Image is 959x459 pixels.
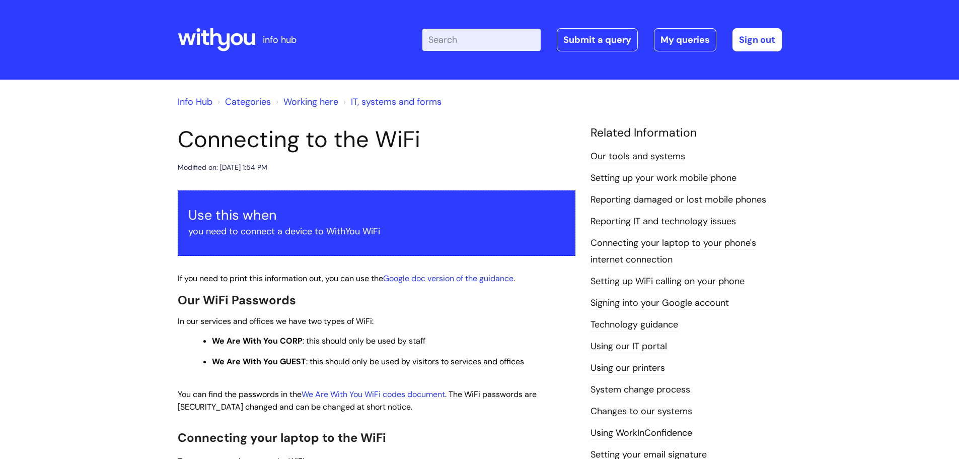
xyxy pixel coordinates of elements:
a: We Are With You WiFi codes document [302,389,445,400]
h4: Related Information [591,126,782,140]
a: Connecting your laptop to your phone's internet connection [591,237,756,266]
li: IT, systems and forms [341,94,441,110]
a: Using our printers [591,362,665,375]
a: Technology guidance [591,318,678,332]
a: Changes to our systems [591,405,692,418]
a: My queries [654,28,716,51]
a: Reporting damaged or lost mobile phones [591,193,766,207]
a: Setting up your work mobile phone [591,172,736,185]
span: : this should only be used by visitors to services and offices [212,356,524,367]
a: Our tools and systems [591,150,685,163]
a: Using our IT portal [591,340,667,353]
a: System change process [591,383,690,397]
span: You can find the passwords in the . The WiFi passwords are [SECURITY_DATA] changed and can be cha... [178,389,537,412]
a: Info Hub [178,96,212,108]
h1: Connecting to the WiFi [178,126,575,153]
a: Signing into your Google account [591,297,729,310]
input: Search [422,29,541,51]
span: If you need to print this information out, you can use the . [178,273,515,284]
a: Submit a query [557,28,638,51]
a: Working here [283,96,338,108]
a: Setting up WiFi calling on your phone [591,275,745,288]
p: you need to connect a device to WithYou WiFi [188,223,565,239]
strong: We Are With You CORP [212,336,303,346]
a: Using WorkInConfidence [591,427,692,440]
strong: We Are With You GUEST [212,356,306,367]
p: info hub [263,32,297,48]
li: Working here [273,94,338,110]
div: Modified on: [DATE] 1:54 PM [178,161,267,174]
span: Connecting your laptop to the WiFi [178,430,386,445]
h3: Use this when [188,207,565,223]
a: IT, systems and forms [351,96,441,108]
a: Reporting IT and technology issues [591,215,736,228]
span: : this should only be used by staff [212,336,425,346]
a: Sign out [732,28,782,51]
a: Google doc version of the guidance [383,273,513,284]
li: Solution home [215,94,271,110]
span: In our services and offices we have two types of WiFi: [178,316,374,326]
span: Our WiFi Passwords [178,292,296,308]
a: Categories [225,96,271,108]
div: | - [422,28,782,51]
